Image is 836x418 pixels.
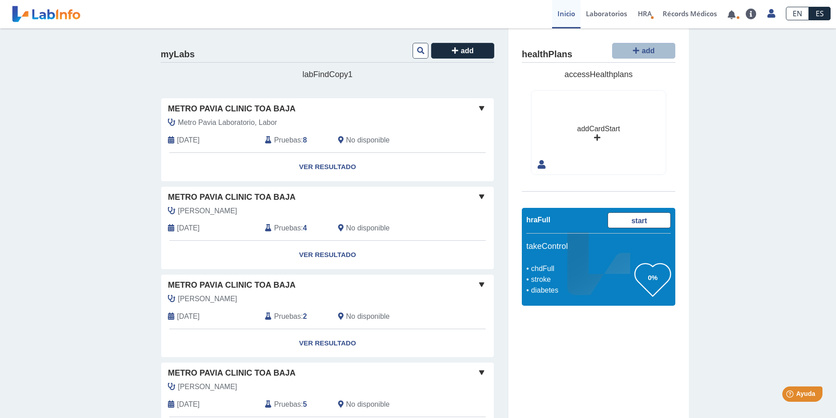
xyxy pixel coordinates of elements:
span: Aviles Munoz, Jose [178,206,237,216]
span: add [461,47,474,55]
span: 2025-07-24 [177,135,200,146]
li: chdFull [529,263,635,274]
span: Metro Pavia Clinic Toa Baja [168,279,296,291]
span: Pruebas [274,223,301,234]
div: : [258,223,331,234]
li: stroke [529,274,635,285]
span: start [632,217,647,225]
div: addCardStart [577,124,620,134]
h4: myLabs [161,49,195,60]
span: Pruebas [274,135,301,146]
span: Pruebas [274,311,301,322]
b: 4 [303,224,307,232]
h5: takeControl [526,242,671,252]
a: Ver Resultado [161,329,494,358]
b: 8 [303,136,307,144]
a: ES [809,7,831,20]
span: HRA [638,9,652,18]
span: Melendez Rios, Melvin [178,294,237,304]
li: diabetes [529,285,635,296]
h3: 0% [635,272,671,283]
div: : [258,135,331,146]
b: 5 [303,400,307,408]
span: Metro Pavia Clinic Toa Baja [168,367,296,379]
span: Metro Pavia Clinic Toa Baja [168,103,296,115]
span: 2025-03-10 [177,311,200,322]
a: Ver Resultado [161,241,494,269]
span: hraFull [526,216,550,224]
b: 2 [303,312,307,320]
span: Rosado Perez, Angelo [178,381,237,392]
span: No disponible [346,135,390,146]
span: 2025-02-17 [177,399,200,410]
span: Metro Pavia Laboratorio, Labor [178,117,277,128]
span: No disponible [346,399,390,410]
span: 2025-05-07 [177,223,200,234]
div: : [258,399,331,410]
a: start [608,212,671,228]
span: Pruebas [274,399,301,410]
div: : [258,311,331,322]
span: labFindCopy1 [302,70,353,79]
button: add [431,43,494,59]
span: No disponible [346,311,390,322]
span: Metro Pavia Clinic Toa Baja [168,191,296,203]
button: add [612,43,675,59]
a: Ver Resultado [161,153,494,181]
span: add [642,47,655,55]
iframe: Help widget launcher [756,383,826,408]
span: No disponible [346,223,390,234]
a: EN [786,7,809,20]
h4: healthPlans [522,49,572,60]
span: accessHealthplans [564,70,632,79]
